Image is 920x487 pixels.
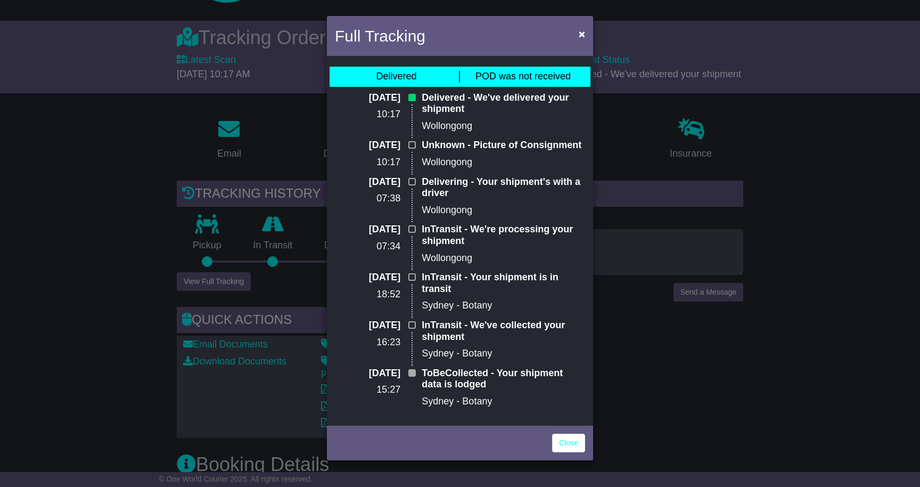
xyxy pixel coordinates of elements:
[422,120,585,132] p: Wollongong
[422,320,585,343] p: InTransit - We've collected your shipment
[422,157,585,168] p: Wollongong
[335,368,400,379] p: [DATE]
[573,23,590,45] button: Close
[475,71,571,82] span: POD was not received
[335,272,400,283] p: [DATE]
[335,92,400,104] p: [DATE]
[422,396,585,408] p: Sydney - Botany
[422,253,585,264] p: Wollongong
[335,384,400,396] p: 15:27
[335,241,400,253] p: 07:34
[422,348,585,360] p: Sydney - Botany
[335,289,400,301] p: 18:52
[335,193,400,205] p: 07:38
[335,24,425,48] h4: Full Tracking
[422,176,585,199] p: Delivering - Your shipment's with a driver
[335,157,400,168] p: 10:17
[422,92,585,115] p: Delivered - We've delivered your shipment
[335,224,400,236] p: [DATE]
[422,368,585,391] p: ToBeCollected - Your shipment data is lodged
[422,224,585,247] p: InTransit - We're processing your shipment
[335,320,400,331] p: [DATE]
[422,140,585,151] p: Unknown - Picture of Consignment
[422,272,585,295] p: InTransit - Your shipment is in transit
[422,205,585,216] p: Wollongong
[422,300,585,312] p: Sydney - Botany
[579,28,585,40] span: ×
[376,71,416,83] div: Delivered
[335,337,400,348] p: 16:23
[335,140,400,151] p: [DATE]
[335,109,400,120] p: 10:17
[335,176,400,188] p: [DATE]
[552,434,585,452] a: Close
